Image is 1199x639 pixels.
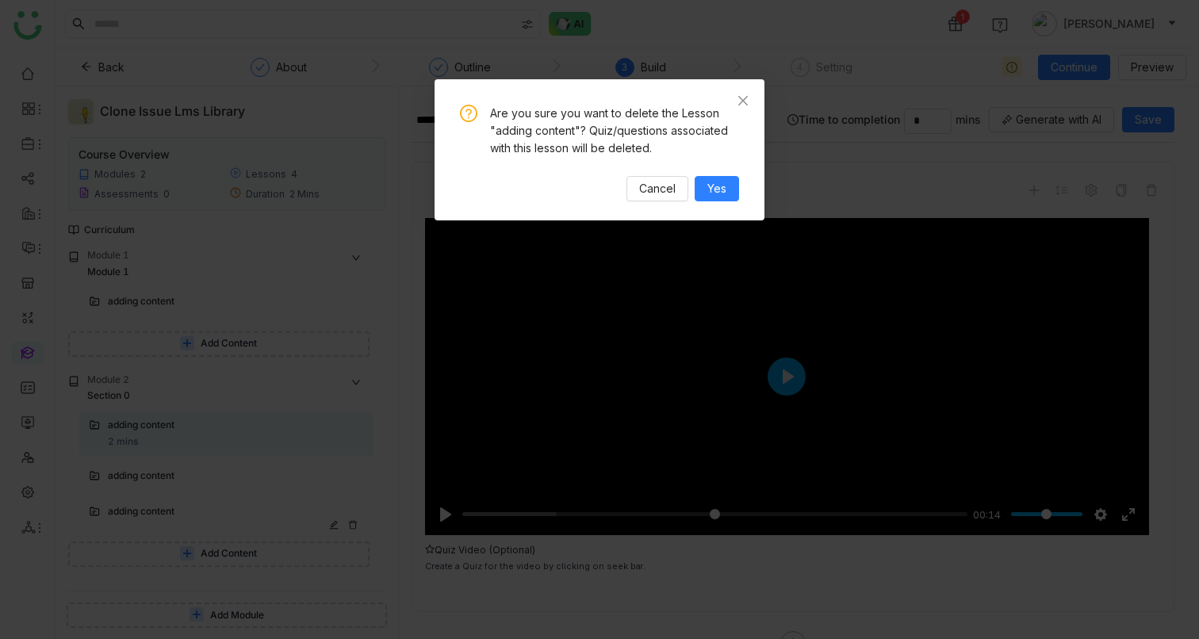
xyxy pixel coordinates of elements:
span: Yes [707,180,726,197]
button: Yes [695,176,739,201]
span: Cancel [639,180,676,197]
div: Are you sure you want to delete the Lesson "adding content"? Quiz/questions associated with this ... [490,105,739,157]
button: Cancel [626,176,688,201]
button: Close [722,79,764,122]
